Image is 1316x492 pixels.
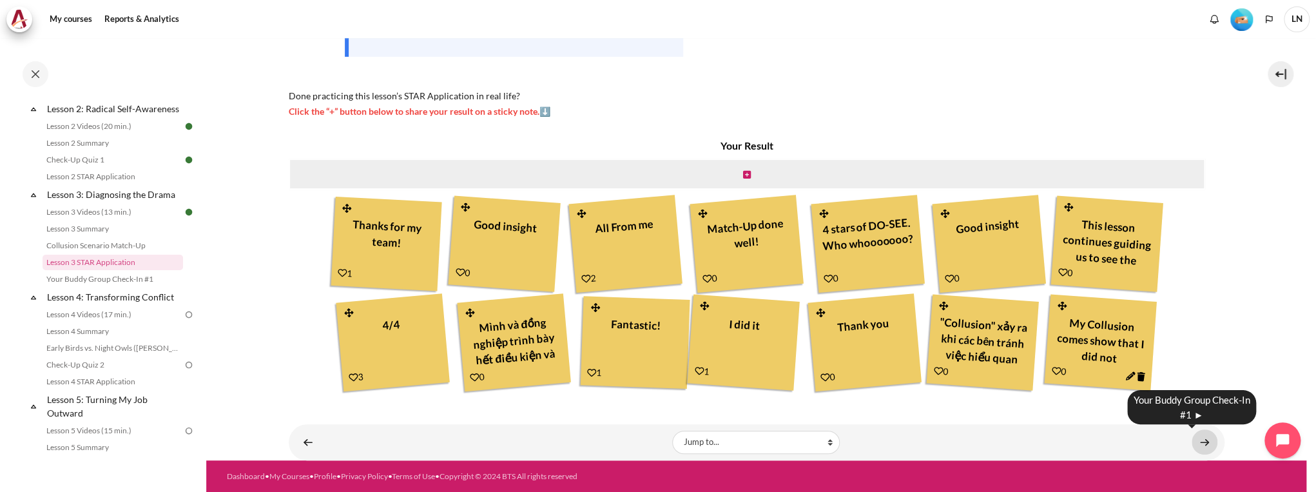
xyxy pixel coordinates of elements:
[349,369,364,384] div: 3
[183,206,195,218] img: Done
[43,423,183,438] a: Lesson 5 Videos (15 min.)
[43,271,183,287] a: Your Buddy Group Check-In #1
[940,211,1038,272] div: Good insight
[27,291,40,304] span: Collapse
[702,271,718,286] div: 0
[338,268,348,278] i: Add a Like
[824,274,833,284] i: Add a Like
[43,135,183,151] a: Lesson 2 Summary
[43,238,183,253] a: Collusion Scenario Match-Up
[1230,8,1253,31] img: Level #2
[1059,212,1156,271] div: This lesson continues guiding us to see the others as people and don't force lf
[945,271,960,286] div: 0
[743,170,751,179] i: Create new note in this column
[6,6,39,32] a: Architeck Architeck
[465,310,563,371] div: Mình và đồng nghiệp trình bày hết điều kiện và hoàn cảnh của nhau từ đó tìm điểm thống nhất
[1284,6,1310,32] a: User menu
[590,303,601,313] i: Drag and drop this note
[43,340,183,356] a: Early Birds vs. Night Owls ([PERSON_NAME]'s Story)
[43,255,183,270] a: Lesson 3 STAR Application
[702,274,712,284] i: Add a Like
[314,471,336,481] a: Profile
[1205,10,1224,29] div: Show notification window with no new notifications
[1137,372,1145,382] i: Delete this note
[588,311,683,368] div: Fantastic!
[10,10,28,29] img: Architeck
[695,310,792,370] div: I did it
[1063,202,1074,212] i: Drag and drop this note
[816,310,914,371] div: Thank you
[349,373,358,382] i: Add a Like
[1058,268,1068,277] i: Add a Like
[698,211,796,272] div: Match-Up done well!
[1052,310,1149,370] div: My Collusion comes show that I did not understand and sympathize the other situations
[465,308,477,317] i: Drag and drop this note
[460,202,472,212] i: Drag and drop this note
[45,100,183,117] a: Lesson 2: Radical Self-Awareness
[344,308,356,317] i: Drag and drop this note
[695,366,704,376] i: Add a Like
[341,471,388,481] a: Privacy Policy
[587,365,602,379] div: 1
[440,471,577,481] a: Copyright © 2024 BTS All rights reserved
[27,103,40,115] span: Collapse
[295,429,321,455] a: ◄ Collusion Scenario Match-Up
[940,209,952,219] i: Drag and drop this note
[43,440,183,455] a: Lesson 5 Summary
[818,209,831,219] i: Drag and drop this note
[456,268,465,277] i: Add a Like
[43,169,183,184] a: Lesson 2 STAR Application
[934,364,949,378] div: 0
[470,373,479,382] i: Add a Like
[289,106,550,117] span: Click the “+” button below to share your result on a sticky note.⬇️
[1058,265,1073,279] div: 0
[227,471,265,481] a: Dashboard
[938,301,950,311] i: Drag and drop this note
[697,209,710,219] i: Drag and drop this note
[1052,364,1067,378] div: 0
[577,211,675,272] div: All From me
[45,6,97,32] a: My courses
[43,307,183,322] a: Lesson 4 Videos (17 min.)
[588,368,597,377] i: Add a Like
[934,310,1031,370] div: "Collusion" xảy ra khi các bên tránh việc hiểu quan điểm của nhau, dẫn đến xung đột kéo dài do thiếu
[934,366,943,376] i: Add a Like
[100,6,184,32] a: Reports & Analytics
[819,211,917,272] div: 4 stars of DO-SEE. Who whooooooo?
[43,221,183,237] a: Lesson 3 Summary
[1225,7,1258,31] a: Level #2
[339,212,435,270] div: Thanks for my team!
[269,471,309,481] a: My Courses
[392,471,435,481] a: Terms of Use
[576,209,588,219] i: Drag and drop this note
[1230,7,1253,31] div: Level #2
[820,373,830,382] i: Add a Like
[43,119,183,134] a: Lesson 2 Videos (20 min.)
[456,212,553,271] div: Good insight
[43,152,183,168] a: Check-Up Quiz 1
[456,265,470,279] div: 0
[183,154,195,166] img: Done
[43,374,183,389] a: Lesson 4 STAR Application
[820,369,836,384] div: 0
[27,400,40,413] span: Collapse
[945,274,954,284] i: Add a Like
[289,90,520,101] span: Done practicing this lesson’s STAR Application in real life?
[1052,366,1061,376] i: Add a Like
[45,288,183,306] a: Lesson 4: Transforming Conflict
[581,274,591,284] i: Add a Like
[1284,6,1310,32] span: LN
[43,324,183,339] a: Lesson 4 Summary
[342,203,353,213] i: Drag and drop this note
[43,357,183,373] a: Check-Up Quiz 2
[815,308,827,317] i: Drag and drop this note
[344,310,442,371] div: 4/4
[581,271,597,286] div: 2
[1127,390,1256,424] div: Your Buddy Group Check-In #1 ►
[1259,10,1279,29] button: Languages
[695,364,710,378] div: 1
[183,425,195,437] img: To do
[183,121,195,132] img: Done
[1056,301,1068,311] i: Drag and drop this note
[699,301,711,311] i: Drag and drop this note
